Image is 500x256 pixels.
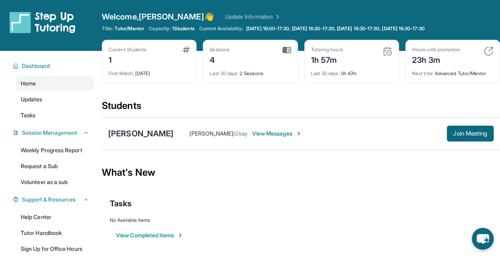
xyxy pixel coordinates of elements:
[412,53,460,66] div: 23h 3m
[16,175,94,189] a: Volunteer as a sub
[210,53,230,66] div: 4
[234,130,247,137] span: Okay
[472,228,494,250] button: chat-button
[412,47,460,53] div: Hours until promotion
[110,198,132,209] span: Tasks
[21,111,35,119] span: Tasks
[453,131,487,136] span: Join Meeting
[245,25,426,32] a: [DATE] 16:00-17:30, [DATE] 16:30-17:30, [DATE] 16:30-17:30, [DATE] 16:30-17:30
[116,231,183,239] button: View Completed Items
[199,25,243,32] span: Current Availability:
[246,25,424,32] span: [DATE] 16:00-17:30, [DATE] 16:30-17:30, [DATE] 16:30-17:30, [DATE] 16:30-17:30
[273,13,281,21] img: Chevron Right
[210,47,230,53] div: Sessions
[149,25,171,32] span: Capacity:
[110,217,492,223] div: No Available Items
[22,129,77,137] span: Session Management
[109,66,190,77] div: [DATE]
[383,47,392,56] img: card
[21,80,36,87] span: Home
[16,210,94,224] a: Help Center
[109,53,146,66] div: 1
[172,25,195,32] span: 1 Students
[225,13,281,21] a: Update Information
[183,47,190,53] img: card
[311,47,343,53] div: Tutoring hours
[19,196,89,204] button: Support & Resources
[102,99,500,117] div: Students
[108,128,173,139] div: [PERSON_NAME]
[447,126,494,142] button: Join Meeting
[21,95,43,103] span: Updates
[16,108,94,122] a: Tasks
[19,129,89,137] button: Session Management
[16,143,94,157] a: Weekly Progress Report
[16,76,94,91] a: Home
[252,130,302,138] span: View Messages
[311,53,343,66] div: 1h 57m
[210,66,291,77] div: 2 Sessions
[311,66,392,77] div: 0h 47m
[102,25,113,32] span: Title:
[109,70,134,76] span: First Match :
[16,242,94,256] a: Sign Up for Office Hours
[412,70,434,76] span: Next title :
[10,11,76,33] img: logo
[19,62,89,70] button: Dashboard
[102,11,214,22] span: Welcome, [PERSON_NAME] 👋
[296,130,302,137] img: Chevron-Right
[22,62,50,70] span: Dashboard
[412,66,493,77] div: Advanced Tutor/Mentor
[115,25,144,32] span: Tutor/Mentor
[189,130,234,137] span: [PERSON_NAME] :
[311,70,340,76] span: Last 30 days :
[16,226,94,240] a: Tutor Handbook
[484,47,493,56] img: card
[210,70,238,76] span: Last 30 days :
[109,47,146,53] div: Current Students
[16,159,94,173] a: Request a Sub
[22,196,76,204] span: Support & Resources
[282,47,291,54] img: card
[102,155,500,190] div: What's New
[16,92,94,107] a: Updates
